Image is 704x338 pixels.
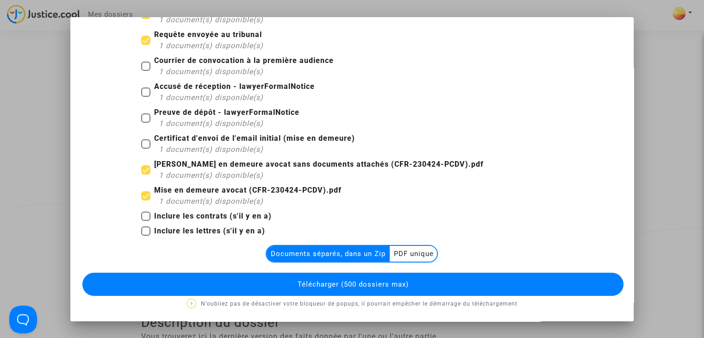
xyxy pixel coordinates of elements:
p: N'oubliez pas de désactiver votre bloqueur de popups, il pourrait empêcher le démarrage du téléch... [81,298,623,310]
button: Télécharger (500 dossiers max) [82,273,623,296]
multi-toggle-item: Documents séparés, dans un Zip [267,246,390,262]
b: Inclure les lettres (s'il y en a) [154,226,265,235]
span: 1 document(s) disponible(s) [159,93,263,102]
span: 1 document(s) disponible(s) [159,15,263,24]
span: Télécharger (500 dossiers max) [297,280,408,288]
span: 1 document(s) disponible(s) [159,171,263,180]
iframe: Help Scout Beacon - Open [9,306,37,333]
b: Mise en demeure avocat (CFR-230424-PCDV).pdf [154,186,342,194]
b: Requête envoyée au tribunal [154,30,262,39]
span: 1 document(s) disponible(s) [159,41,263,50]
b: Preuve de dépôt - lawyerFormalNotice [154,108,299,117]
span: 1 document(s) disponible(s) [159,119,263,128]
b: Accusé de réception - lawyerFormalNotice [154,82,315,91]
b: Inclure les contrats (s'il y en a) [154,212,272,220]
span: ? [190,301,193,307]
b: [PERSON_NAME] en demeure avocat sans documents attachés (CFR-230424-PCDV).pdf [154,160,484,169]
multi-toggle-item: PDF unique [390,246,437,262]
b: Certificat d'envoi de l'email initial (mise en demeure) [154,134,355,143]
span: 1 document(s) disponible(s) [159,145,263,154]
b: Courrier de convocation à la première audience [154,56,334,65]
span: 1 document(s) disponible(s) [159,67,263,76]
span: 1 document(s) disponible(s) [159,197,263,206]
